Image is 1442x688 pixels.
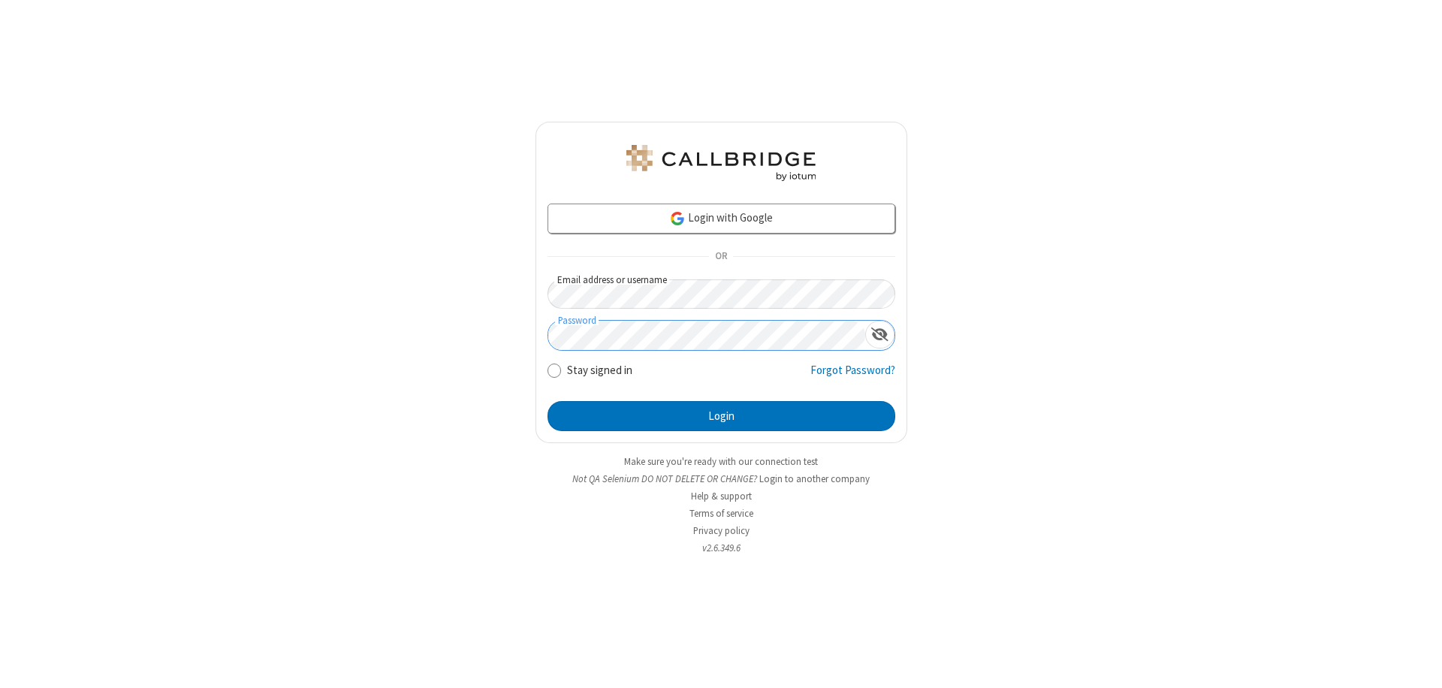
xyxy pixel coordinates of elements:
a: Forgot Password? [810,362,895,391]
img: google-icon.png [669,210,686,227]
img: QA Selenium DO NOT DELETE OR CHANGE [623,145,819,181]
label: Stay signed in [567,362,632,379]
a: Make sure you're ready with our connection test [624,455,818,468]
input: Password [548,321,865,350]
li: Not QA Selenium DO NOT DELETE OR CHANGE? [535,472,907,486]
button: Login to another company [759,472,870,486]
a: Help & support [691,490,752,502]
li: v2.6.349.6 [535,541,907,555]
a: Login with Google [548,204,895,234]
a: Terms of service [689,507,753,520]
span: OR [709,246,733,267]
button: Login [548,401,895,431]
div: Show password [865,321,894,349]
input: Email address or username [548,279,895,309]
a: Privacy policy [693,524,750,537]
iframe: Chat [1404,649,1431,677]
